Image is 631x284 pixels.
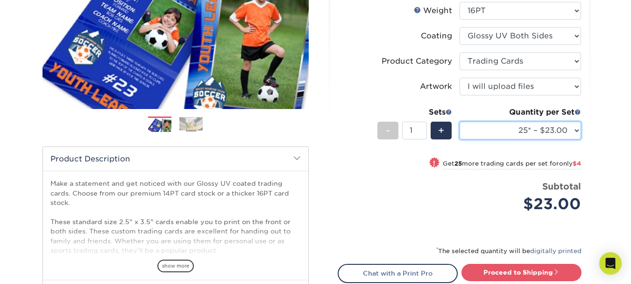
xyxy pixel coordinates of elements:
div: Artwork [420,81,452,92]
span: ! [433,158,435,168]
span: show more [157,260,194,272]
img: Trading Cards 01 [148,117,171,133]
div: Weight [414,5,452,16]
small: The selected quantity will be [436,248,581,255]
strong: 25 [454,160,462,167]
span: - [386,124,390,138]
a: digitally printed [530,248,581,255]
small: Get more trading cards per set for [443,160,581,169]
img: Trading Cards 02 [179,117,203,131]
div: Sets [377,107,452,118]
div: $23.00 [467,193,581,215]
strong: Subtotal [542,181,581,191]
a: Chat with a Print Pro [338,264,458,283]
span: $4 [573,160,581,167]
span: + [438,124,444,138]
h2: Product Description [43,147,308,171]
div: Quantity per Set [460,107,581,118]
span: only [559,160,581,167]
div: Product Category [382,56,452,67]
div: Coating [421,30,452,42]
div: Open Intercom Messenger [599,252,622,275]
a: Proceed to Shipping [461,264,581,281]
